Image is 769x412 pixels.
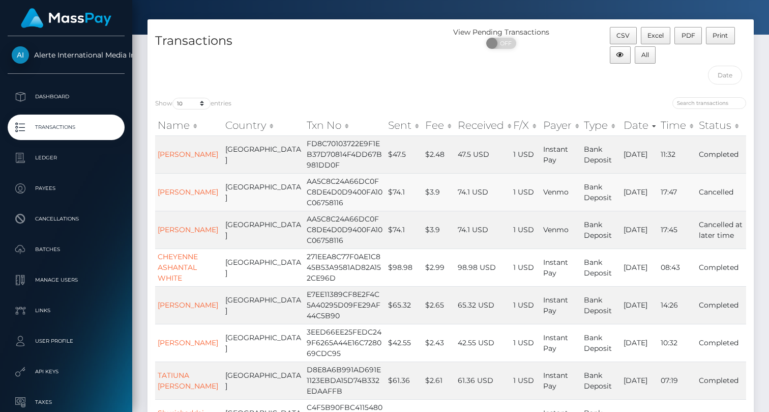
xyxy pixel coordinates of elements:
td: $2.48 [423,135,455,173]
a: CHEYENNE ASHANTAL WHITE [158,252,198,283]
td: [DATE] [621,173,658,211]
td: Bank Deposit [581,324,622,362]
td: 61.36 USD [455,362,511,399]
td: $2.43 [423,324,455,362]
p: Links [12,303,121,318]
td: 65.32 USD [455,286,511,324]
td: $42.55 [386,324,423,362]
td: Cancelled at later time [696,211,746,249]
td: [DATE] [621,135,658,173]
td: $3.9 [423,173,455,211]
th: Date: activate to sort column ascending [621,115,658,135]
td: Bank Deposit [581,249,622,286]
td: AA5C8C24A66DC0FC8DE4D0D9400FA10C06758116 [304,173,386,211]
td: 1 USD [511,211,541,249]
a: API Keys [8,359,125,384]
label: Show entries [155,98,231,109]
td: [GEOGRAPHIC_DATA] [223,135,304,173]
td: 74.1 USD [455,173,511,211]
p: Manage Users [12,272,121,288]
td: $74.1 [386,173,423,211]
span: Venmo [543,187,569,197]
td: $61.36 [386,362,423,399]
button: CSV [610,27,637,44]
span: Venmo [543,225,569,234]
span: CSV [616,32,630,39]
td: Bank Deposit [581,362,622,399]
span: Excel [647,32,664,39]
th: Sent: activate to sort column ascending [386,115,423,135]
h4: Transactions [155,32,443,50]
a: Ledger [8,145,125,171]
td: $65.32 [386,286,423,324]
th: Payer: activate to sort column ascending [541,115,581,135]
a: Dashboard [8,84,125,109]
button: Print [706,27,735,44]
td: 14:26 [658,286,696,324]
td: 47.5 USD [455,135,511,173]
td: [DATE] [621,249,658,286]
td: 1 USD [511,249,541,286]
td: Completed [696,249,746,286]
td: [GEOGRAPHIC_DATA] [223,249,304,286]
button: All [635,46,656,64]
button: PDF [674,27,702,44]
td: 10:32 [658,324,696,362]
img: MassPay Logo [21,8,111,28]
span: Instant Pay [543,371,568,391]
input: Search transactions [672,97,746,109]
a: [PERSON_NAME] [158,300,218,310]
td: FD8C70103722E9F1EB37D70814F4DD67B981DD0F [304,135,386,173]
td: $98.98 [386,249,423,286]
td: [DATE] [621,211,658,249]
a: [PERSON_NAME] [158,187,218,197]
td: $74.1 [386,211,423,249]
a: Cancellations [8,206,125,232]
span: PDF [682,32,695,39]
button: Column visibility [610,46,631,64]
img: Alerte International Media Inc. [12,46,29,64]
td: $3.9 [423,211,455,249]
td: [GEOGRAPHIC_DATA] [223,286,304,324]
a: [PERSON_NAME] [158,150,218,159]
td: Bank Deposit [581,135,622,173]
input: Date filter [708,66,742,85]
span: Instant Pay [543,295,568,315]
th: Fee: activate to sort column ascending [423,115,455,135]
p: Ledger [12,150,121,166]
td: 42.55 USD [455,324,511,362]
span: OFF [492,38,517,49]
p: Taxes [12,395,121,410]
td: $47.5 [386,135,423,173]
a: Batches [8,237,125,262]
td: Bank Deposit [581,173,622,211]
p: Payees [12,181,121,196]
td: 74.1 USD [455,211,511,249]
p: Cancellations [12,211,121,227]
td: D8E8A6B991AD691E1123EBDA15D74B332EDAAFFB [304,362,386,399]
a: Manage Users [8,267,125,293]
td: Bank Deposit [581,286,622,324]
p: Dashboard [12,89,121,104]
td: Bank Deposit [581,211,622,249]
td: Completed [696,324,746,362]
td: Completed [696,362,746,399]
a: Payees [8,176,125,201]
td: E7EE11389CF8E2F4C5A40295D09FE29AF44C5B90 [304,286,386,324]
a: TATIUNA [PERSON_NAME] [158,371,218,391]
p: Transactions [12,120,121,135]
th: Received: activate to sort column ascending [455,115,511,135]
p: API Keys [12,364,121,379]
span: Instant Pay [543,333,568,353]
td: $2.61 [423,362,455,399]
span: Print [713,32,728,39]
td: 08:43 [658,249,696,286]
a: Links [8,298,125,323]
th: F/X: activate to sort column ascending [511,115,541,135]
td: $2.65 [423,286,455,324]
td: AA5C8C24A66DC0FC8DE4D0D9400FA10C06758116 [304,211,386,249]
th: Country: activate to sort column ascending [223,115,304,135]
td: 1 USD [511,324,541,362]
th: Status: activate to sort column ascending [696,115,746,135]
td: 3EED66EE25FEDC249F6265A44E16C728069CDC95 [304,324,386,362]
